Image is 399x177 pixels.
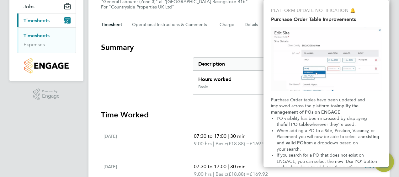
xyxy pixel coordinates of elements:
p: PLATFORM UPDATE NOTIFICATION 🔔 [271,8,381,14]
div: Basic [198,84,208,89]
span: Purchase Order tables have been updated and improved across the platform to [271,97,366,109]
div: [DATE] [104,132,194,147]
span: 30 min [230,133,246,139]
span: 07:30 to 17:00 [194,164,226,169]
span: 9.00 hrs [194,141,212,147]
span: Engage [42,94,60,99]
span: 9.00 hrs [194,171,212,177]
span: Basic [215,140,227,147]
strong: full PO table [283,122,310,127]
span: 30 min [230,164,246,169]
span: Edit [365,164,375,169]
button: Operational Instructions & Comments [132,17,210,32]
span: Timesheets [24,18,50,24]
span: £169.92 [250,141,268,147]
button: Details [245,17,259,32]
span: (£18.88) = [227,141,250,147]
span: from a dropdown based on your search. [277,140,374,152]
h2: Purchase Order Table Improvements [271,16,381,22]
button: Timesheet [101,17,122,32]
span: : [340,110,342,115]
a: Go to home page [17,58,76,73]
a: Timesheets [24,33,50,39]
span: When adding a PO to a Site, Position, Vacancy, or Placement you will now be able to select an [277,128,376,140]
span: ' button in the dropdown to add it to the platform. [277,159,378,170]
img: countryside-properties-logo-retina.png [24,58,68,73]
span: PO visibility has been increased by displaying the [277,116,368,127]
img: Purchase Order Table Improvements [271,27,381,91]
h3: Summary [101,42,377,52]
span: | [228,164,229,169]
strong: existing and valid PO [277,134,380,146]
button: Charge [220,17,235,32]
span: | [213,141,214,147]
h3: Time Worked [101,110,377,120]
span: Jobs [24,3,35,9]
div: Summary [193,57,377,95]
div: For "Countryside Properties UK Ltd" [101,4,248,10]
span: If you search for a PO that does not exist on ENGAGE, you can select the new ' [277,153,365,164]
span: £169.92 [250,171,268,177]
span: | [228,133,229,139]
span: wherever they're used. [310,122,356,127]
strong: simplify the management of POs on ENGAGE [271,103,360,115]
div: Hours worked [193,71,331,84]
strong: Use PO [346,159,361,164]
span: 07:30 to 17:00 [194,133,226,139]
span: (£18.88) = [227,171,250,177]
span: Powered by [42,88,60,94]
a: Expenses [24,41,45,47]
span: | [213,171,214,177]
div: Description [193,58,331,70]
